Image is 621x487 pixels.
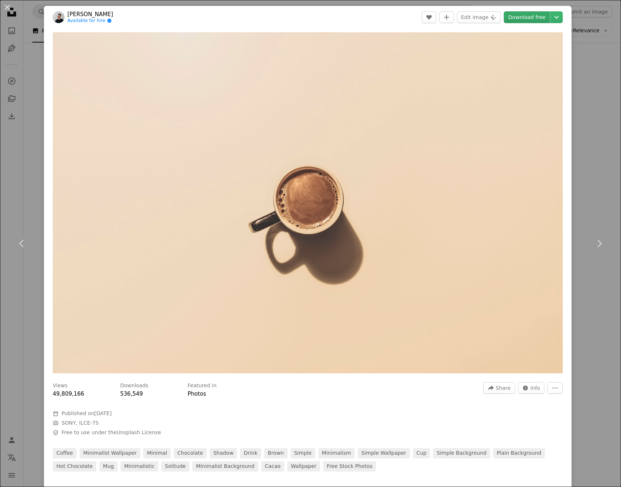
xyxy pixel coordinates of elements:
a: coffee [53,448,77,458]
a: minimalism [318,448,355,458]
span: 536,549 [120,391,143,397]
a: minimalistic [121,461,158,472]
a: solitude [161,461,189,472]
button: More Actions [547,382,563,394]
button: SONY, ILCE-7S [62,420,99,427]
button: Share this image [483,382,515,394]
a: Photos [188,391,206,397]
span: Info [531,382,540,393]
a: simple [291,448,315,458]
span: Share [496,382,510,393]
a: drink [240,448,261,458]
a: Download free [504,11,550,23]
a: chocolate [174,448,207,458]
a: minimalist wallpaper [80,448,140,458]
a: Unsplash License [117,429,161,435]
h3: Featured in [188,382,217,389]
img: brown ceramic teacup [53,32,563,373]
a: brown [264,448,288,458]
a: cacao [261,461,284,472]
a: minimal [143,448,171,458]
button: Stats about this image [518,382,545,394]
time: September 29, 2017 at 3:21:01 AM GMT+10 [94,410,111,416]
span: Published on [62,410,112,416]
a: hot chocolate [53,461,96,472]
a: simple background [433,448,490,458]
a: [PERSON_NAME] [67,11,113,18]
span: 49,809,166 [53,391,84,397]
img: Go to Jakub Dziubak's profile [53,11,64,23]
h3: Downloads [120,382,148,389]
a: minimalist background [192,461,258,472]
button: Zoom in on this image [53,32,563,373]
a: mug [99,461,118,472]
button: Choose download size [550,11,563,23]
a: Available for hire [67,18,113,24]
button: Add to Collection [439,11,454,23]
a: plain background [493,448,545,458]
a: simple wallpaper [358,448,410,458]
a: cup [413,448,430,458]
a: shadow [210,448,237,458]
button: Like [422,11,436,23]
h3: Views [53,382,68,389]
span: Free to use under the [62,429,161,436]
a: Next [577,208,621,279]
a: wallpaper [287,461,320,472]
button: Edit image [457,11,501,23]
a: Free stock photos [323,461,376,472]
